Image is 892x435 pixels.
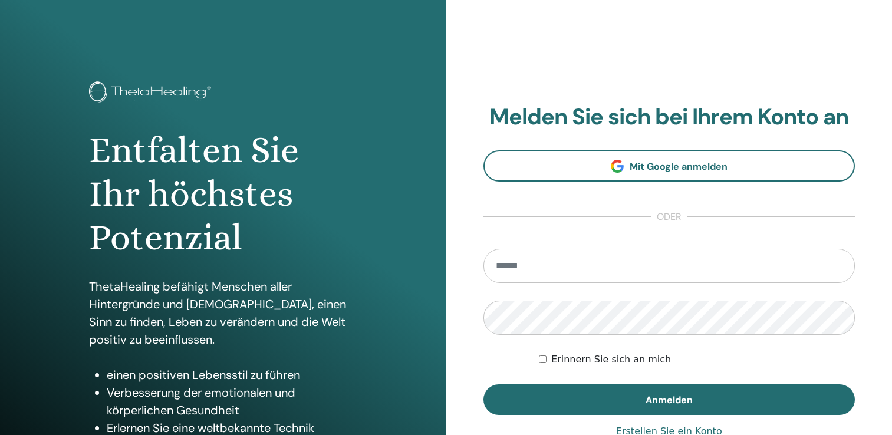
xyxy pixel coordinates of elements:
span: Anmelden [646,394,693,406]
li: Verbesserung der emotionalen und körperlichen Gesundheit [107,384,357,419]
li: einen positiven Lebensstil zu führen [107,366,357,384]
button: Anmelden [483,384,855,415]
h1: Entfalten Sie Ihr höchstes Potenzial [89,128,357,260]
h2: Melden Sie sich bei Ihrem Konto an [483,104,855,131]
a: Mit Google anmelden [483,150,855,182]
p: ThetaHealing befähigt Menschen aller Hintergründe und [DEMOGRAPHIC_DATA], einen Sinn zu finden, L... [89,278,357,348]
span: Mit Google anmelden [630,160,728,173]
div: Keep me authenticated indefinitely or until I manually logout [539,352,855,367]
label: Erinnern Sie sich an mich [551,352,671,367]
span: oder [651,210,687,224]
